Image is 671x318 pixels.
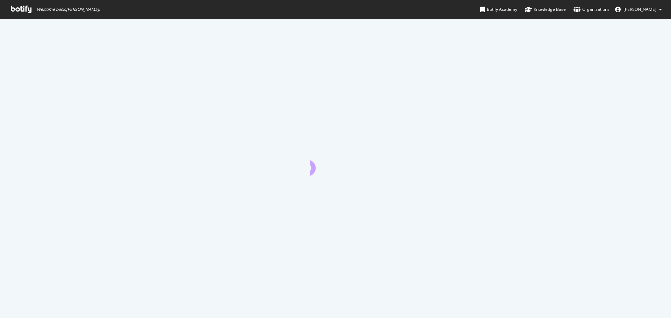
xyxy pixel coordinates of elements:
[573,6,609,13] div: Organizations
[623,6,656,12] span: Nick Meynell
[480,6,517,13] div: Botify Academy
[37,7,100,12] span: Welcome back, [PERSON_NAME] !
[310,150,361,176] div: animation
[609,4,668,15] button: [PERSON_NAME]
[525,6,566,13] div: Knowledge Base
